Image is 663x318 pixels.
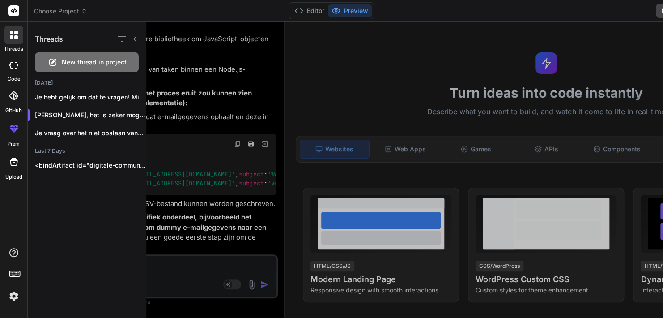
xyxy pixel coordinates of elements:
[291,4,328,17] button: Editor
[28,79,146,86] h2: [DATE]
[8,140,20,148] label: prem
[35,129,146,138] p: Je vraag over het niet opslaan van...
[35,93,146,102] p: Je hebt gelijk om dat te vragen! Mijn e...
[35,34,63,44] h1: Threads
[35,161,146,170] p: <bindArtifact id="digitale-communicatieplatform-voor-validatie" title="Digitale Communicatieplatf...
[8,75,20,83] label: code
[62,58,127,67] span: New thread in project
[328,4,372,17] button: Preview
[5,173,22,181] label: Upload
[5,107,22,114] label: GitHub
[28,147,146,155] h2: Last 7 Days
[4,45,23,53] label: threads
[34,7,87,16] span: Choose Project
[35,111,146,120] p: [PERSON_NAME], het is zeker mogelijk om wekelijks...
[6,288,21,304] img: settings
